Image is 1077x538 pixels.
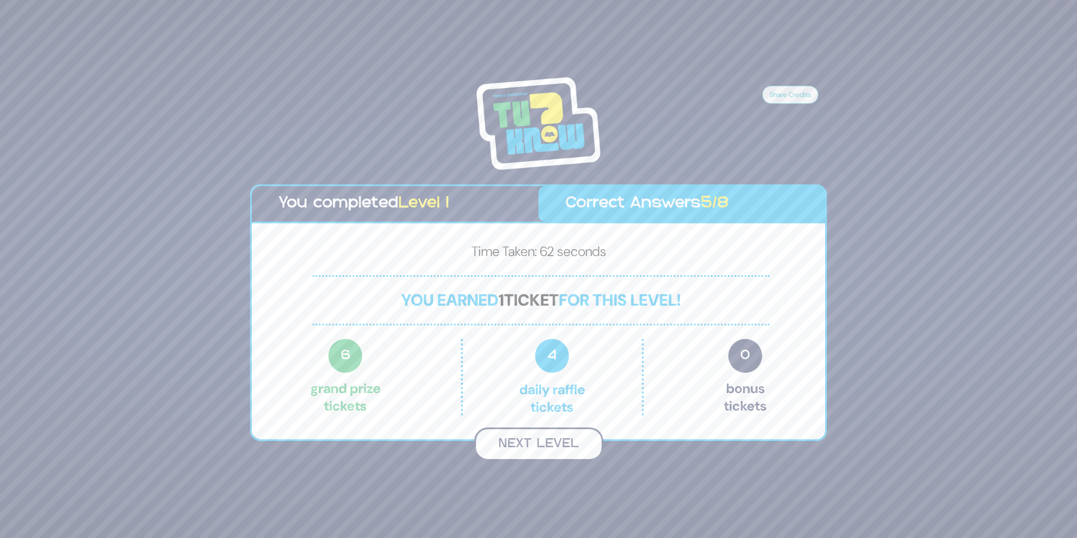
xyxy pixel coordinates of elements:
[279,192,511,216] p: You completed
[535,339,569,373] span: 4
[401,289,681,311] span: You earned for this level!
[499,289,504,311] span: 1
[487,339,617,416] p: Daily Raffle tickets
[398,196,449,211] span: Level 1
[724,339,767,416] p: Bonus tickets
[504,289,559,311] span: ticket
[477,77,600,170] img: Tournament Logo
[701,196,729,211] span: 5/8
[310,339,381,416] p: Grand Prize tickets
[566,192,798,216] p: Correct Answers
[328,339,362,373] span: 6
[270,241,807,266] p: Time Taken: 62 seconds
[728,339,762,373] span: 0
[762,86,818,104] button: Share Credits
[474,427,603,461] button: Next Level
